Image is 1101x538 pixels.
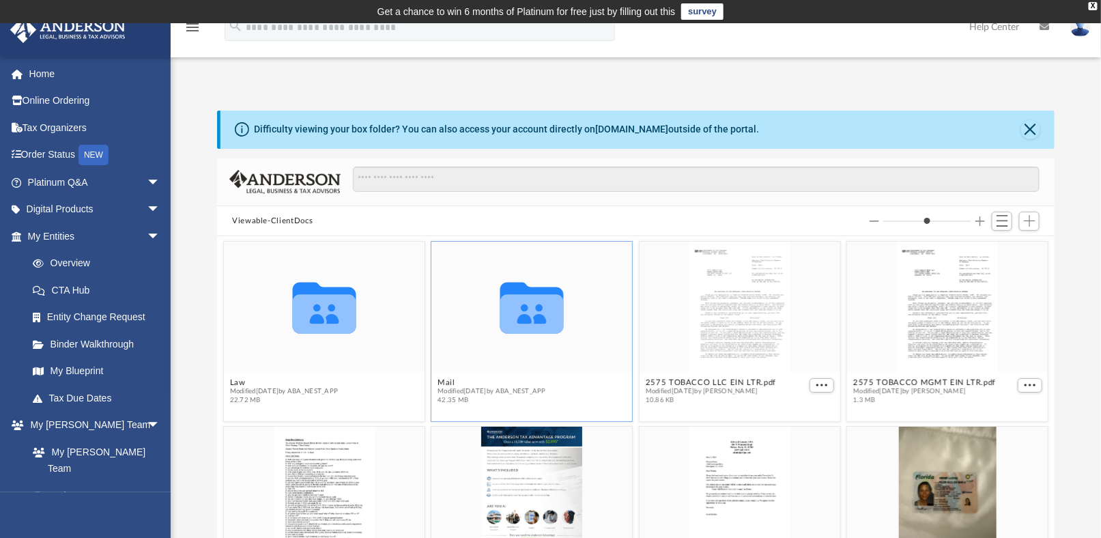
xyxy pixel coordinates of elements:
[19,304,181,331] a: Entity Change Request
[438,387,546,396] span: Modified [DATE] by ABA_NEST_APP
[438,396,546,405] span: 42.35 MB
[230,387,339,396] span: Modified [DATE] by ABA_NEST_APP
[19,277,181,304] a: CTA Hub
[147,196,174,224] span: arrow_drop_down
[646,378,776,387] button: 2575 TOBACCO LLC EIN LTR.pdf
[681,3,724,20] a: survey
[595,124,668,134] a: [DOMAIN_NAME]
[6,16,130,43] img: Anderson Advisors Platinum Portal
[10,196,181,223] a: Digital Productsarrow_drop_down
[992,212,1012,231] button: Switch to List View
[230,378,339,387] button: Law
[646,387,776,396] span: Modified [DATE] by [PERSON_NAME]
[10,223,181,250] a: My Entitiesarrow_drop_down
[810,378,835,393] button: More options
[10,169,181,196] a: Platinum Q&Aarrow_drop_down
[10,114,181,141] a: Tax Organizers
[19,330,181,358] a: Binder Walkthrough
[184,19,201,36] i: menu
[10,412,174,439] a: My [PERSON_NAME] Teamarrow_drop_down
[646,396,776,405] span: 10.86 KB
[184,26,201,36] a: menu
[1018,378,1042,393] button: More options
[10,87,181,115] a: Online Ordering
[19,482,174,509] a: Anderson System
[853,378,996,387] button: 2575 TOBACCO MGMT EIN LTR.pdf
[853,396,996,405] span: 1.3 MB
[19,438,167,482] a: My [PERSON_NAME] Team
[19,358,174,385] a: My Blueprint
[232,215,313,227] button: Viewable-ClientDocs
[438,378,546,387] button: Mail
[870,216,879,226] button: Decrease column size
[853,387,996,396] span: Modified [DATE] by [PERSON_NAME]
[975,216,985,226] button: Increase column size
[377,3,676,20] div: Get a chance to win 6 months of Platinum for free just by filling out this
[353,167,1040,193] input: Search files and folders
[1019,212,1040,231] button: Add
[230,396,339,405] span: 22.72 MB
[10,141,181,169] a: Order StatusNEW
[147,412,174,440] span: arrow_drop_down
[147,223,174,251] span: arrow_drop_down
[1021,120,1040,139] button: Close
[254,122,759,137] div: Difficulty viewing your box folder? You can also access your account directly on outside of the p...
[883,216,971,226] input: Column size
[19,250,181,277] a: Overview
[1089,2,1098,10] div: close
[1070,17,1091,37] img: User Pic
[78,145,109,165] div: NEW
[147,169,174,197] span: arrow_drop_down
[228,18,243,33] i: search
[10,60,181,87] a: Home
[19,384,181,412] a: Tax Due Dates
